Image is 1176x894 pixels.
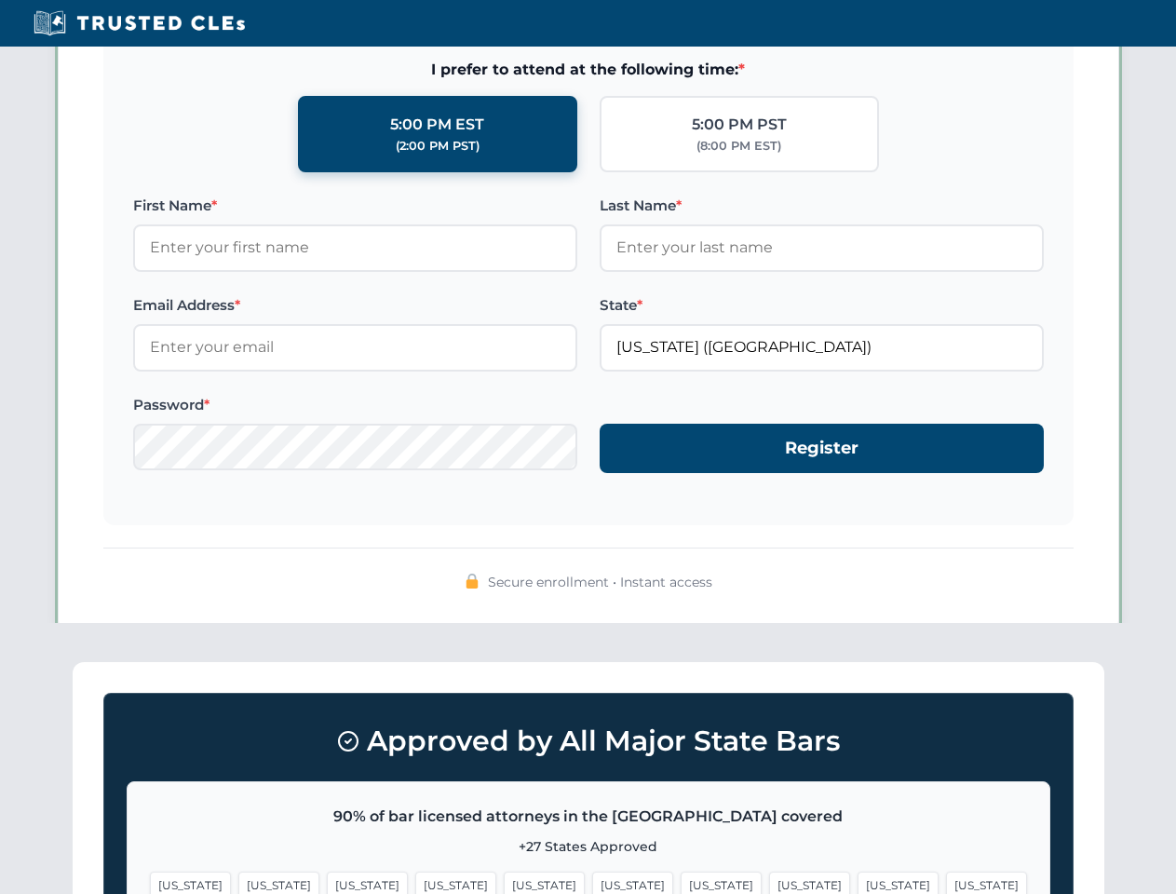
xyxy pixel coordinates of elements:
[133,324,577,371] input: Enter your email
[600,195,1044,217] label: Last Name
[150,805,1027,829] p: 90% of bar licensed attorneys in the [GEOGRAPHIC_DATA] covered
[150,836,1027,857] p: +27 States Approved
[133,224,577,271] input: Enter your first name
[133,294,577,317] label: Email Address
[696,137,781,156] div: (8:00 PM EST)
[488,572,712,592] span: Secure enrollment • Instant access
[396,137,480,156] div: (2:00 PM PST)
[465,574,480,589] img: 🔒
[600,224,1044,271] input: Enter your last name
[28,9,250,37] img: Trusted CLEs
[692,113,787,137] div: 5:00 PM PST
[133,58,1044,82] span: I prefer to attend at the following time:
[600,324,1044,371] input: Florida (FL)
[390,113,484,137] div: 5:00 PM EST
[127,716,1050,766] h3: Approved by All Major State Bars
[133,394,577,416] label: Password
[600,294,1044,317] label: State
[600,424,1044,473] button: Register
[133,195,577,217] label: First Name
